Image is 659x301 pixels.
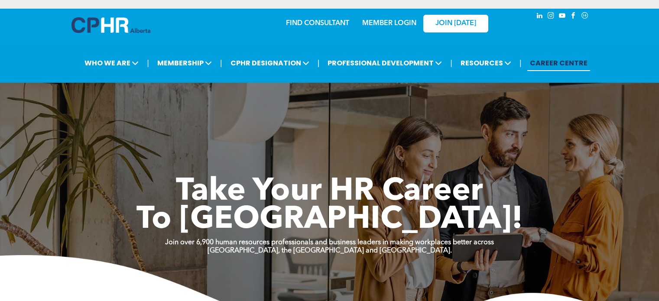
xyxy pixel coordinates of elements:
span: CPHR DESIGNATION [228,55,312,71]
li: | [450,54,452,72]
a: youtube [558,11,567,23]
a: JOIN [DATE] [423,15,488,32]
span: WHO WE ARE [82,55,141,71]
span: To [GEOGRAPHIC_DATA]! [136,204,523,236]
span: RESOURCES [458,55,514,71]
a: instagram [546,11,556,23]
strong: [GEOGRAPHIC_DATA], the [GEOGRAPHIC_DATA] and [GEOGRAPHIC_DATA]. [208,247,452,254]
span: JOIN [DATE] [435,19,476,28]
a: linkedin [535,11,545,23]
a: facebook [569,11,578,23]
span: MEMBERSHIP [155,55,214,71]
li: | [318,54,320,72]
strong: Join over 6,900 human resources professionals and business leaders in making workplaces better ac... [165,239,494,246]
a: CAREER CENTRE [527,55,590,71]
a: MEMBER LOGIN [362,20,416,27]
img: A blue and white logo for cp alberta [71,17,150,33]
span: PROFESSIONAL DEVELOPMENT [325,55,445,71]
a: FIND CONSULTANT [286,20,349,27]
li: | [147,54,149,72]
a: Social network [580,11,590,23]
li: | [220,54,222,72]
span: Take Your HR Career [176,176,483,207]
li: | [519,54,522,72]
